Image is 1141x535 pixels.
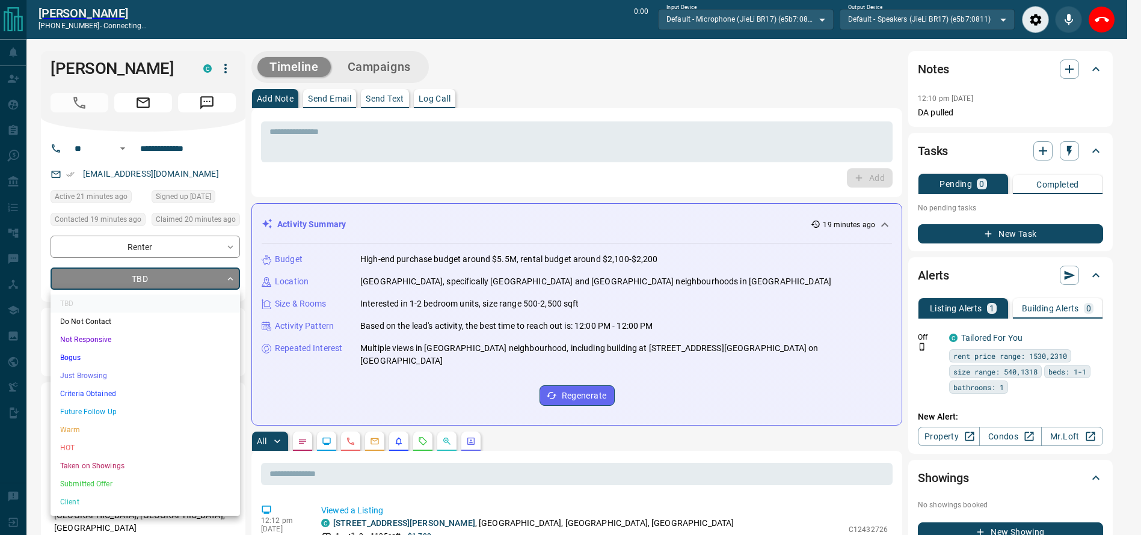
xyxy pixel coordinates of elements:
[51,439,240,457] li: HOT
[51,349,240,367] li: Bogus
[51,493,240,511] li: Client
[51,421,240,439] li: Warm
[51,367,240,385] li: Just Browsing
[51,385,240,403] li: Criteria Obtained
[51,313,240,331] li: Do Not Contact
[51,475,240,493] li: Submitted Offer
[51,331,240,349] li: Not Responsive
[51,457,240,475] li: Taken on Showings
[51,403,240,421] li: Future Follow Up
